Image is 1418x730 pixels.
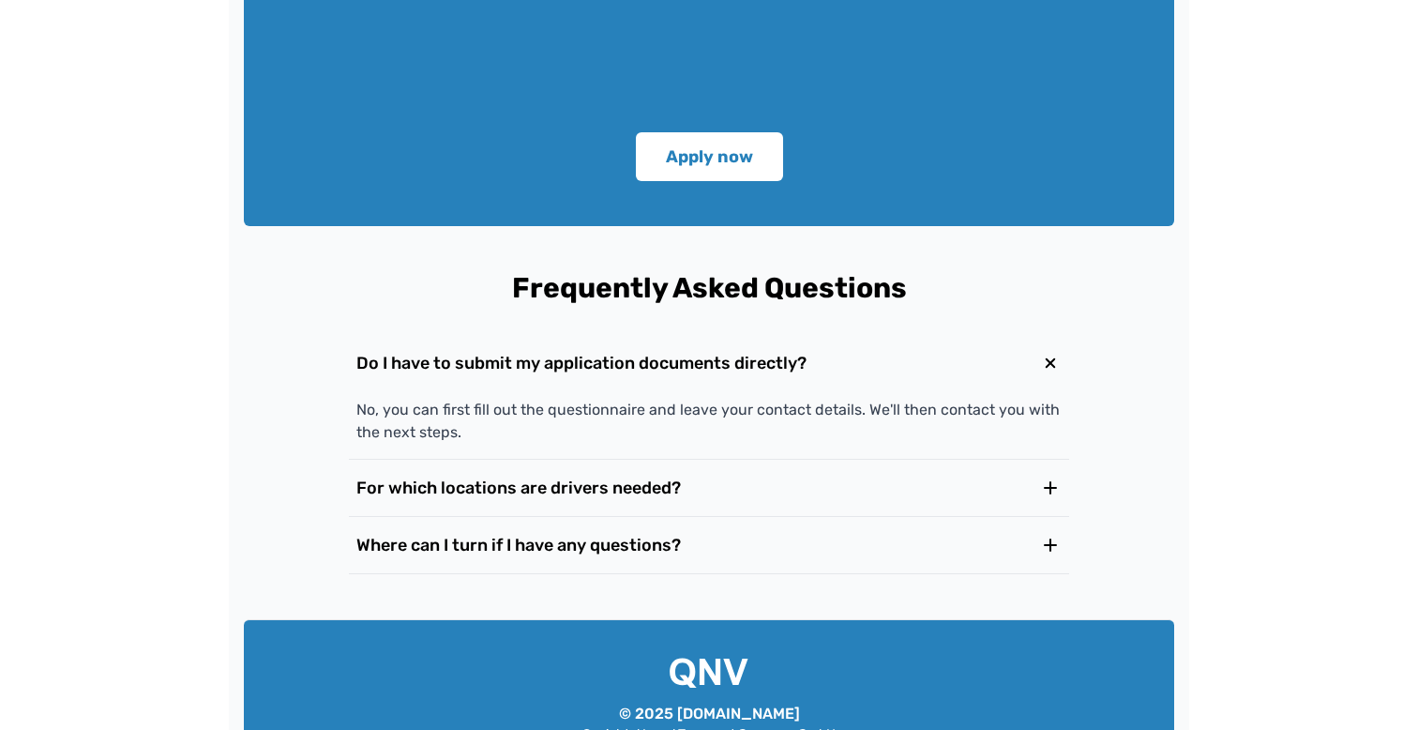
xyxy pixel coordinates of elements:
button: For which locations are drivers needed? [349,460,1069,516]
img: QNV Logo [670,658,748,688]
p: © 2025 [DOMAIN_NAME] [582,703,836,725]
button: Do I have to submit my application documents directly? [349,335,1069,391]
font: Where can I turn if I have any questions? [356,535,681,555]
font: Apply now [666,146,753,167]
font: No, you can first fill out the questionnaire and leave your contact details. We'll then contact y... [356,401,1060,441]
button: Apply now [636,132,783,181]
font: Do I have to submit my application documents directly? [356,353,807,373]
button: Where can I turn if I have any questions? [349,517,1069,573]
font: For which locations are drivers needed? [356,478,681,498]
font: Frequently Asked Questions [512,271,907,305]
